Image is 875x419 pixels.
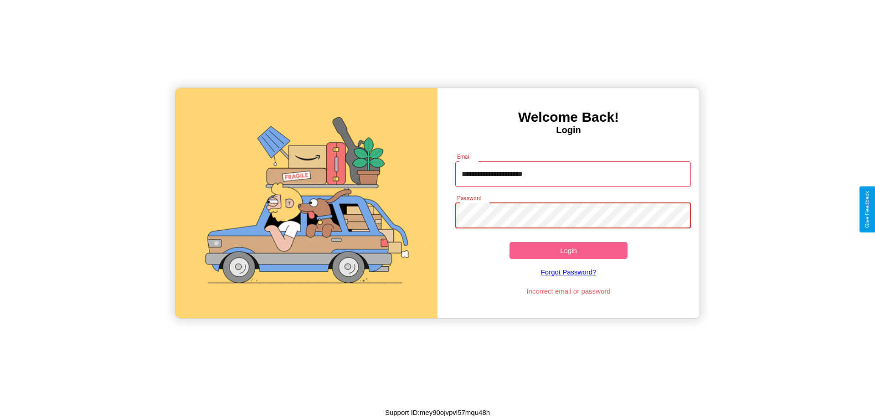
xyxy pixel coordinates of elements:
[457,194,481,202] label: Password
[510,242,628,259] button: Login
[437,109,700,125] h3: Welcome Back!
[437,125,700,135] h4: Login
[864,191,870,228] div: Give Feedback
[451,259,687,285] a: Forgot Password?
[451,285,687,297] p: Incorrect email or password
[385,406,490,419] p: Support ID: mey90ojvpvl57mqu48h
[175,88,437,318] img: gif
[457,153,471,160] label: Email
